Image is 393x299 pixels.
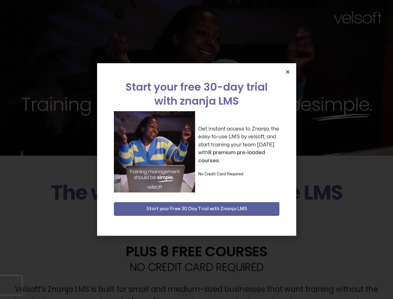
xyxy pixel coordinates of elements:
[146,205,247,213] span: Start your Free 30 Day Trial with Znanja LMS
[114,80,279,108] h2: Start your free 30-day trial with znanja LMS
[198,172,243,176] strong: No Credit Card Required
[114,111,195,192] img: a woman sitting at her laptop dancing
[198,125,279,165] p: Get instant access to Znanja, the easy-to-use LMS by velsoft, and start training your team [DATE]...
[198,150,265,163] strong: 8 premium pre-loaded courses
[285,69,290,74] a: Close
[114,202,279,216] button: Start your Free 30 Day Trial with Znanja LMS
